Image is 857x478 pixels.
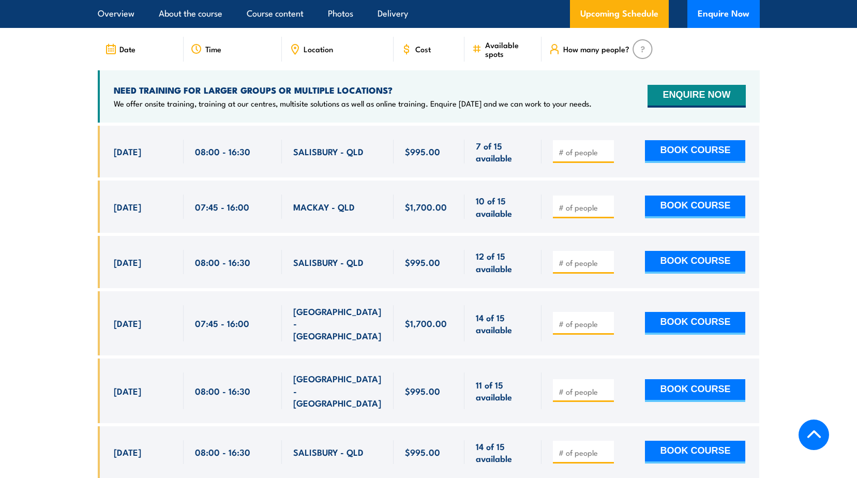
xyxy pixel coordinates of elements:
[114,98,592,109] p: We offer onsite training, training at our centres, multisite solutions as well as online training...
[476,379,530,403] span: 11 of 15 available
[476,440,530,465] span: 14 of 15 available
[114,256,141,268] span: [DATE]
[648,85,745,108] button: ENQUIRE NOW
[114,446,141,458] span: [DATE]
[195,201,249,213] span: 07:45 - 16:00
[645,251,745,274] button: BOOK COURSE
[645,379,745,402] button: BOOK COURSE
[645,441,745,464] button: BOOK COURSE
[405,446,440,458] span: $995.00
[559,386,610,397] input: # of people
[476,311,530,336] span: 14 of 15 available
[405,317,447,329] span: $1,700.00
[485,40,534,58] span: Available spots
[304,44,333,53] span: Location
[645,196,745,218] button: BOOK COURSE
[114,317,141,329] span: [DATE]
[195,317,249,329] span: 07:45 - 16:00
[476,250,530,274] span: 12 of 15 available
[559,319,610,329] input: # of people
[476,195,530,219] span: 10 of 15 available
[114,84,592,96] h4: NEED TRAINING FOR LARGER GROUPS OR MULTIPLE LOCATIONS?
[405,145,440,157] span: $995.00
[405,385,440,397] span: $995.00
[195,145,250,157] span: 08:00 - 16:30
[119,44,136,53] span: Date
[195,256,250,268] span: 08:00 - 16:30
[405,201,447,213] span: $1,700.00
[293,201,355,213] span: MACKAY - QLD
[559,147,610,157] input: # of people
[559,447,610,458] input: # of people
[114,145,141,157] span: [DATE]
[415,44,431,53] span: Cost
[293,446,364,458] span: SALISBURY - QLD
[563,44,629,53] span: How many people?
[293,305,382,341] span: [GEOGRAPHIC_DATA] - [GEOGRAPHIC_DATA]
[195,446,250,458] span: 08:00 - 16:30
[114,385,141,397] span: [DATE]
[195,385,250,397] span: 08:00 - 16:30
[293,145,364,157] span: SALISBURY - QLD
[559,258,610,268] input: # of people
[559,202,610,213] input: # of people
[645,140,745,163] button: BOOK COURSE
[476,140,530,164] span: 7 of 15 available
[205,44,221,53] span: Time
[293,256,364,268] span: SALISBURY - QLD
[114,201,141,213] span: [DATE]
[645,312,745,335] button: BOOK COURSE
[405,256,440,268] span: $995.00
[293,372,382,409] span: [GEOGRAPHIC_DATA] - [GEOGRAPHIC_DATA]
